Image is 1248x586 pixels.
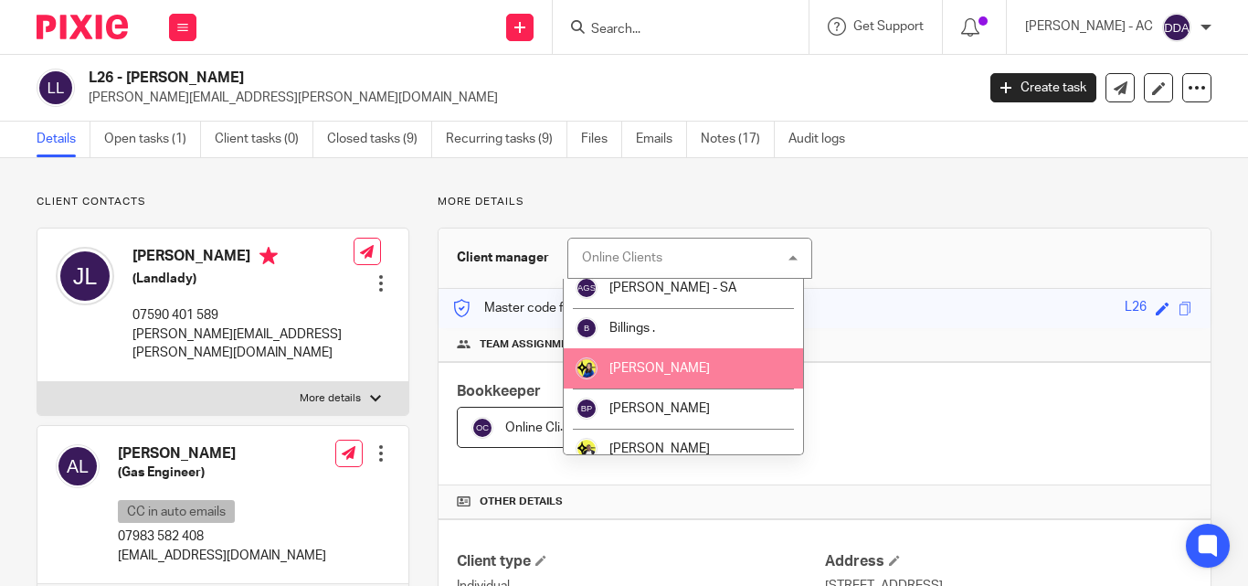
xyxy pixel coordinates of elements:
[37,195,409,209] p: Client contacts
[118,527,326,546] p: 07983 582 408
[609,282,736,294] span: [PERSON_NAME] - SA
[609,322,655,335] span: Billings .
[609,402,710,415] span: [PERSON_NAME]
[259,247,278,265] i: Primary
[576,277,598,299] img: svg%3E
[132,306,354,325] p: 07590 401 589
[118,500,235,523] p: CC in auto emails
[132,270,354,288] h5: (Landlady)
[118,444,326,463] h4: [PERSON_NAME]
[471,417,493,439] img: svg%3E
[1125,298,1147,319] div: L26
[636,122,687,157] a: Emails
[480,495,563,509] span: Other details
[825,552,1192,571] h4: Address
[438,195,1211,209] p: More details
[118,547,326,565] p: [EMAIL_ADDRESS][DOMAIN_NAME]
[788,122,859,157] a: Audit logs
[576,398,598,420] img: svg%3E
[104,122,201,157] a: Open tasks (1)
[446,122,567,157] a: Recurring tasks (9)
[89,69,788,88] h2: L26 - [PERSON_NAME]
[56,247,114,305] img: svg%3E
[37,122,90,157] a: Details
[300,391,361,406] p: More details
[132,325,354,363] p: [PERSON_NAME][EMAIL_ADDRESS][PERSON_NAME][DOMAIN_NAME]
[1025,17,1153,36] p: [PERSON_NAME] - AC
[582,251,662,264] div: Online Clients
[1162,13,1191,42] img: svg%3E
[457,384,541,399] span: Bookkeeper
[480,337,588,352] span: Team assignments
[457,552,824,571] h4: Client type
[505,421,586,434] span: Online Clients
[576,317,598,339] img: svg%3E
[609,362,710,375] span: [PERSON_NAME]
[215,122,313,157] a: Client tasks (0)
[118,463,326,482] h5: (Gas Engineer)
[452,299,767,317] p: Master code for secure communications and files
[589,22,754,38] input: Search
[56,444,100,488] img: svg%3E
[37,69,75,107] img: svg%3E
[701,122,775,157] a: Notes (17)
[990,73,1096,102] a: Create task
[853,20,924,33] span: Get Support
[327,122,432,157] a: Closed tasks (9)
[37,15,128,39] img: Pixie
[576,357,598,379] img: Bobo-Starbridge%201.jpg
[132,247,354,270] h4: [PERSON_NAME]
[609,442,710,455] span: [PERSON_NAME]
[581,122,622,157] a: Files
[89,89,963,107] p: [PERSON_NAME][EMAIL_ADDRESS][PERSON_NAME][DOMAIN_NAME]
[457,249,549,267] h3: Client manager
[576,438,598,460] img: Carine-Starbridge.jpg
